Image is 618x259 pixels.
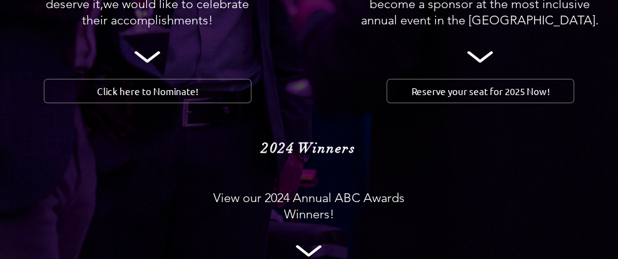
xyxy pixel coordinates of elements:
[387,79,574,103] a: Reserve your seat for 2025 Now!
[97,84,198,98] span: Click here to Nominate!
[213,190,405,221] span: View our 2024 Annual ABC Awards Winners!
[412,84,550,98] span: Reserve your seat for 2025 Now!
[261,140,355,156] span: 2024 Winners
[44,79,251,103] a: Click here to Nominate!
